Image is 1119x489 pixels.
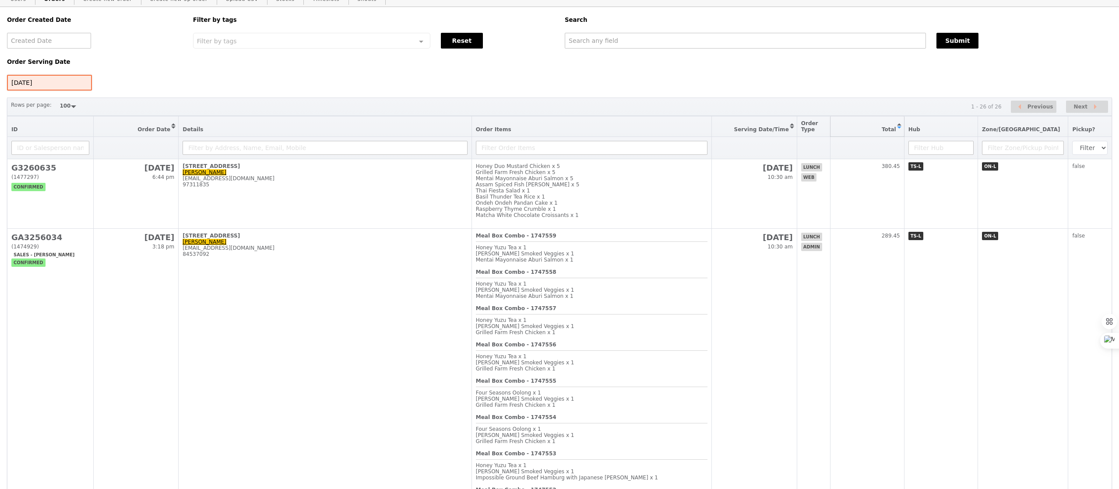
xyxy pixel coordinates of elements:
[971,104,1001,110] div: 1 - 26 of 26
[982,126,1060,133] span: Zone/[GEOGRAPHIC_DATA]
[1066,101,1108,113] button: Next
[476,175,707,182] div: Mentai Mayonnaise Aburi Salmon x 5
[476,353,527,360] span: Honey Yuzu Tea x 1
[11,101,52,109] label: Rows per page:
[476,163,707,169] div: Honey Duo Mustard Chicken x 5
[476,468,574,475] span: [PERSON_NAME] Smoked Veggies x 1
[183,239,226,245] a: [PERSON_NAME]
[98,163,174,172] h2: [DATE]
[476,342,556,348] b: Meal Box Combo - 1747556
[476,414,556,420] b: Meal Box Combo - 1747554
[1072,163,1085,169] span: false
[476,126,511,133] span: Order Items
[441,33,483,49] button: Reset
[476,317,527,323] span: Honey Yuzu Tea x 1
[476,269,556,275] b: Meal Box Combo - 1747558
[7,75,92,91] input: Serving Date
[476,396,574,402] span: [PERSON_NAME] Smoked Veggies x 1
[7,59,183,65] h5: Order Serving Date
[11,174,89,180] div: (1477297)
[476,366,556,372] span: Grilled Farm Fresh Chicken x 1
[183,245,468,251] div: [EMAIL_ADDRESS][DOMAIN_NAME]
[476,206,707,212] div: Raspberry Thyme Crumble x 1
[98,233,174,242] h2: [DATE]
[801,233,822,241] span: lunch
[11,141,89,155] input: ID or Salesperson name
[936,33,978,49] button: Submit
[476,188,707,194] div: Thai Fiesta Salad x 1
[183,126,203,133] span: Details
[197,37,237,45] span: Filter by tags
[801,173,816,182] span: web
[152,244,174,250] span: 3:18 pm
[1072,126,1095,133] span: Pickup?
[11,251,77,259] span: Sales - [PERSON_NAME]
[476,390,541,396] span: Four Seasons Oolong x 1
[801,163,822,171] span: lunch
[7,33,91,49] input: Created Date
[183,233,468,239] div: [STREET_ADDRESS]
[982,162,998,171] span: ON-L
[183,169,226,175] a: [PERSON_NAME]
[476,194,707,200] div: Basil Thunder Tea Rice x 1
[183,251,468,257] div: 84537092
[908,232,924,240] span: TS-L
[7,17,183,23] h5: Order Created Date
[476,462,527,468] span: Honey Yuzu Tea x 1
[11,233,89,242] h2: GA3256034
[476,378,556,384] b: Meal Box Combo - 1747555
[11,126,18,133] span: ID
[716,233,793,242] h2: [DATE]
[11,163,89,172] h2: G3260635
[476,432,574,438] span: [PERSON_NAME] Smoked Veggies x 1
[476,182,707,188] div: Assam Spiced Fish [PERSON_NAME] x 5
[716,163,793,172] h2: [DATE]
[476,200,707,206] div: Ondeh Ondeh Pandan Cake x 1
[565,33,926,49] input: Search any field
[882,163,900,169] span: 380.45
[476,426,541,432] span: Four Seasons Oolong x 1
[1072,233,1085,239] span: false
[476,251,574,257] span: [PERSON_NAME] Smoked Veggies x 1
[767,174,792,180] span: 10:30 am
[476,169,707,175] div: Grilled Farm Fresh Chicken x 5
[476,212,707,218] div: Matcha White Chocolate Croissants x 1
[476,293,574,299] span: Mentai Mayonnaise Aburi Salmon x 1
[982,232,998,240] span: ON-L
[11,258,46,267] span: confirmed
[801,120,818,133] span: Order Type
[565,17,1112,23] h5: Search
[1028,101,1053,112] span: Previous
[183,141,468,155] input: Filter by Address, Name, Email, Mobile
[476,305,556,311] b: Meal Box Combo - 1747557
[1011,101,1056,113] button: Previous
[476,281,527,287] span: Honey Yuzu Tea x 1
[476,329,556,335] span: Grilled Farm Fresh Chicken x 1
[982,141,1064,155] input: Filter Zone/Pickup Point
[882,233,900,239] span: 289.45
[476,141,707,155] input: Filter Order Items
[908,141,974,155] input: Filter Hub
[476,438,556,444] span: Grilled Farm Fresh Chicken x 1
[476,287,574,293] span: [PERSON_NAME] Smoked Veggies x 1
[152,174,174,180] span: 6:44 pm
[767,244,792,250] span: 10:30 am
[11,183,46,191] span: confirmed
[476,257,574,263] span: Mentai Mayonnaise Aburi Salmon x 1
[183,163,468,169] div: [STREET_ADDRESS]
[476,402,556,408] span: Grilled Farm Fresh Chicken x 1
[1073,101,1087,112] span: Next
[908,126,920,133] span: Hub
[476,360,574,366] span: [PERSON_NAME] Smoked Veggies x 1
[476,451,556,457] b: Meal Box Combo - 1747553
[476,475,658,481] span: Impossible Ground Beef Hamburg with Japanese [PERSON_NAME] x 1
[183,182,468,188] div: 97311835
[908,162,924,171] span: TS-L
[476,323,574,329] span: [PERSON_NAME] Smoked Veggies x 1
[183,175,468,182] div: [EMAIL_ADDRESS][DOMAIN_NAME]
[476,233,556,239] b: Meal Box Combo - 1747559
[193,17,554,23] h5: Filter by tags
[801,243,822,251] span: admin
[11,244,89,250] div: (1474929)
[476,244,527,251] span: Honey Yuzu Tea x 1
